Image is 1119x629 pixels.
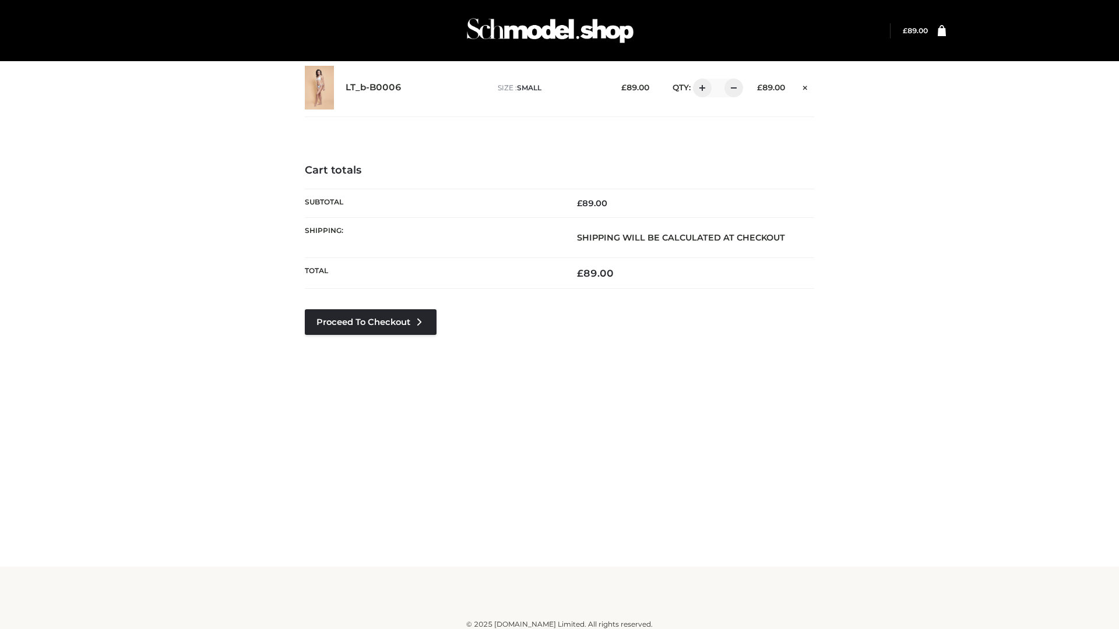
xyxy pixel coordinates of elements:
[305,258,559,289] th: Total
[577,267,583,279] span: £
[305,189,559,217] th: Subtotal
[757,83,762,92] span: £
[903,26,928,35] a: £89.00
[903,26,928,35] bdi: 89.00
[757,83,785,92] bdi: 89.00
[463,8,638,54] img: Schmodel Admin 964
[577,232,785,243] strong: Shipping will be calculated at checkout
[577,198,582,209] span: £
[517,83,541,92] span: SMALL
[621,83,627,92] span: £
[797,79,814,94] a: Remove this item
[305,66,334,109] img: LT_b-B0006 - SMALL
[346,82,402,93] a: LT_b-B0006
[577,267,614,279] bdi: 89.00
[305,164,814,177] h4: Cart totals
[661,79,739,97] div: QTY:
[305,217,559,257] th: Shipping:
[903,26,907,35] span: £
[305,309,437,335] a: Proceed to Checkout
[498,83,603,93] p: size :
[577,198,607,209] bdi: 89.00
[621,83,649,92] bdi: 89.00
